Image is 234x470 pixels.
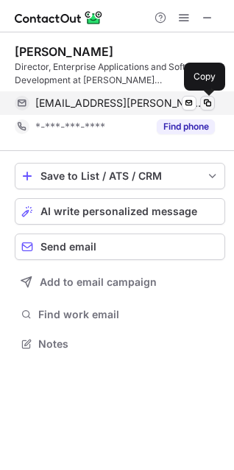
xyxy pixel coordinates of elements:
button: Notes [15,334,225,354]
button: AI write personalized message [15,198,225,225]
div: [PERSON_NAME] [15,44,113,59]
span: Notes [38,337,219,351]
button: Add to email campaign [15,269,225,295]
span: Find work email [38,308,219,321]
span: [EMAIL_ADDRESS][PERSON_NAME][DOMAIN_NAME] [35,97,204,110]
span: AI write personalized message [40,206,197,217]
span: Add to email campaign [40,276,157,288]
button: Reveal Button [157,119,215,134]
div: Save to List / ATS / CRM [40,170,199,182]
button: Find work email [15,304,225,325]
button: Send email [15,234,225,260]
img: ContactOut v5.3.10 [15,9,103,27]
span: Send email [40,241,96,253]
button: save-profile-one-click [15,163,225,189]
div: Director, Enterprise Applications and Software Development at [PERSON_NAME][GEOGRAPHIC_DATA] [15,60,225,87]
